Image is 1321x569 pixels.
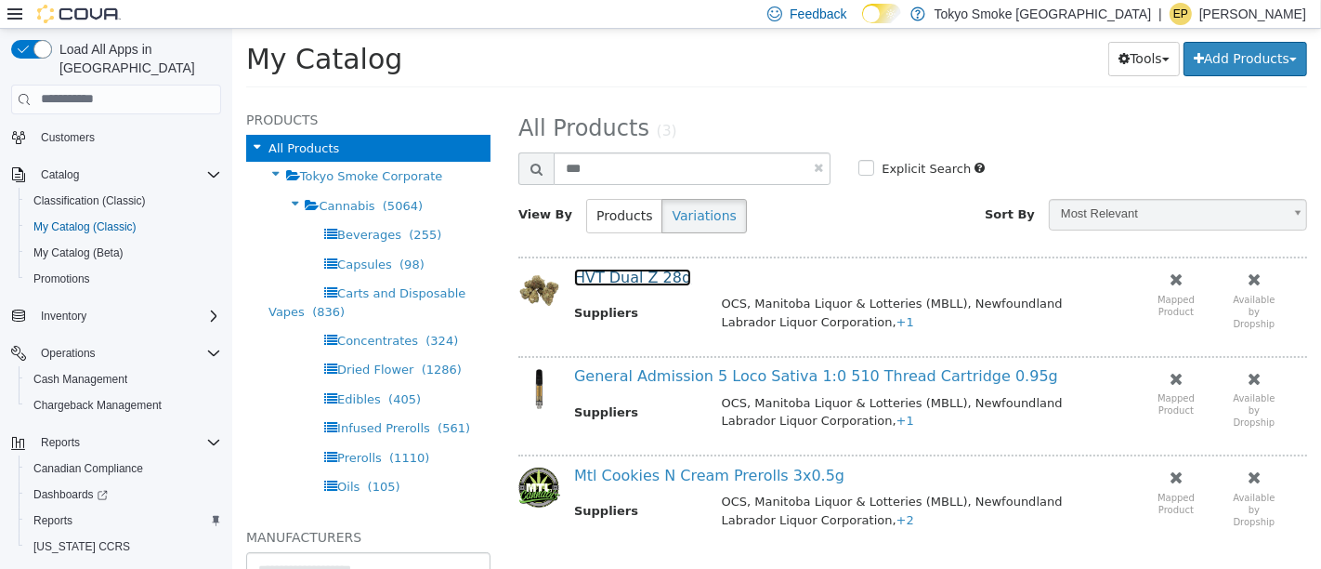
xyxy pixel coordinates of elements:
[26,509,221,532] span: Reports
[105,334,181,348] span: Dried Flower
[26,190,221,212] span: Classification (Classic)
[41,167,79,182] span: Catalog
[80,276,112,290] span: (836)
[19,456,229,482] button: Canadian Compliance
[286,339,328,381] img: 150
[105,392,198,406] span: Infused Prerolls
[1001,464,1042,498] small: Available by Dropship
[26,457,150,480] a: Canadian Compliance
[190,334,229,348] span: (1286)
[14,14,170,46] span: My Catalog
[790,5,846,23] span: Feedback
[156,364,189,377] span: (405)
[177,199,209,213] span: (255)
[286,86,417,112] span: All Products
[26,536,137,558] a: [US_STATE] CCRS
[925,266,962,288] small: Mapped Product
[490,367,831,400] span: OCS, Manitoba Liquor & Lotteries (MBLL), Newfoundland Labrador Liquor Corporation,
[19,214,229,240] button: My Catalog (Classic)
[342,240,459,258] a: HVT Dual Z 28g
[664,385,682,399] span: +1
[26,216,144,238] a: My Catalog (Classic)
[19,240,229,266] button: My Catalog (Beta)
[19,266,229,292] button: Promotions
[26,483,221,506] span: Dashboards
[68,140,211,154] span: Tokyo Smoke Corporate
[26,394,169,417] a: Chargeback Management
[26,536,221,558] span: Washington CCRS
[193,305,226,319] span: (324)
[19,366,229,392] button: Cash Management
[817,171,1050,200] span: Most Relevant
[33,513,72,528] span: Reports
[342,266,476,307] th: Suppliers
[37,5,121,23] img: Cova
[429,170,514,205] button: Variations
[26,509,80,532] a: Reports
[33,219,137,234] span: My Catalog (Classic)
[862,4,901,23] input: Dark Mode
[4,124,229,151] button: Customers
[33,305,94,327] button: Inventory
[41,435,80,450] span: Reports
[4,340,229,366] button: Operations
[342,464,476,505] th: Suppliers
[817,170,1075,202] a: Most Relevant
[33,126,102,149] a: Customers
[33,431,87,454] button: Reports
[52,40,221,77] span: Load All Apps in [GEOGRAPHIC_DATA]
[19,508,229,534] button: Reports
[150,170,190,184] span: (5064)
[19,392,229,418] button: Chargeback Management
[286,179,340,192] span: View By
[33,271,90,286] span: Promotions
[925,464,962,486] small: Mapped Product
[19,482,229,508] a: Dashboards
[26,483,115,506] a: Dashboards
[1001,364,1042,399] small: Available by Dropship
[342,365,476,406] th: Suppliers
[4,162,229,188] button: Catalog
[41,309,86,324] span: Inventory
[33,342,103,364] button: Operations
[19,188,229,214] button: Classification (Classic)
[490,466,831,498] span: OCS, Manitoba Liquor & Lotteries (MBLL), Newfoundland Labrador Liquor Corporation,
[1001,266,1042,300] small: Available by Dropship
[33,342,221,364] span: Operations
[26,457,221,480] span: Canadian Compliance
[86,170,142,184] span: Cannabis
[935,3,1152,25] p: Tokyo Smoke [GEOGRAPHIC_DATA]
[33,164,86,186] button: Catalog
[36,258,233,290] span: Carts and Disposable Vapes
[105,229,160,243] span: Capsules
[645,131,739,150] label: Explicit Search
[26,394,221,417] span: Chargeback Management
[36,112,107,126] span: All Products
[1199,3,1306,25] p: [PERSON_NAME]
[354,170,430,205] button: Products
[1170,3,1192,25] div: Ethan Provencal
[1158,3,1162,25] p: |
[41,130,95,145] span: Customers
[205,392,238,406] span: (561)
[33,431,221,454] span: Reports
[490,268,831,300] span: OCS, Manitoba Liquor & Lotteries (MBLL), Newfoundland Labrador Liquor Corporation,
[167,229,192,243] span: (98)
[33,461,143,476] span: Canadian Compliance
[26,268,221,290] span: Promotions
[105,364,149,377] span: Edibles
[664,484,682,498] span: +2
[26,268,98,290] a: Promotions
[33,305,221,327] span: Inventory
[33,193,146,208] span: Classification (Classic)
[425,94,445,111] small: (3)
[14,497,258,520] h5: Manufacturers
[4,303,229,329] button: Inventory
[26,242,221,264] span: My Catalog (Beta)
[951,13,1075,47] button: Add Products
[33,398,162,413] span: Chargeback Management
[286,241,328,283] img: 150
[14,80,258,102] h5: Products
[33,164,221,186] span: Catalog
[33,539,130,554] span: [US_STATE] CCRS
